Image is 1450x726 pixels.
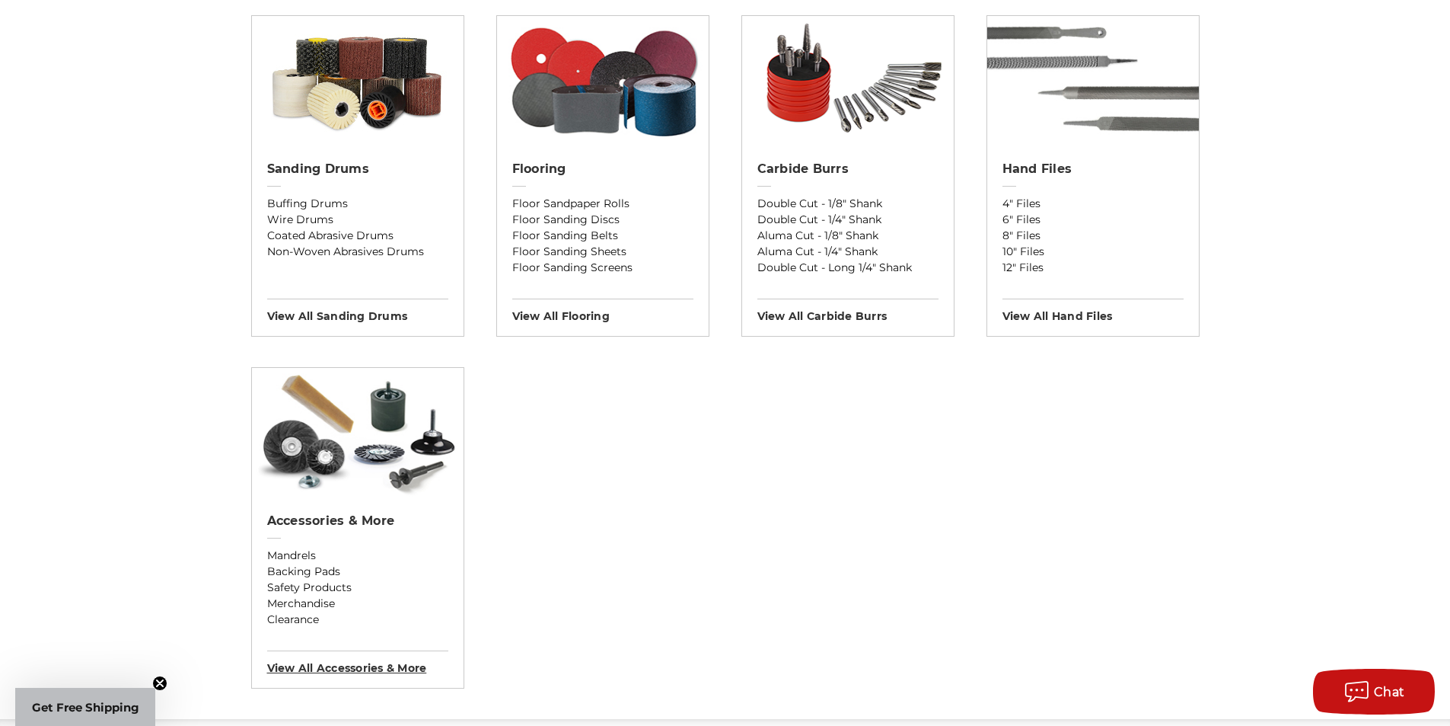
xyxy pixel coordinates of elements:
a: Clearance [267,612,448,628]
button: Chat [1313,669,1435,715]
h3: View All carbide burrs [757,299,939,323]
img: Carbide Burrs [742,16,954,146]
h3: View All flooring [512,299,693,323]
a: 8" Files [1002,228,1184,244]
a: Double Cut - 1/4" Shank [757,212,939,228]
h2: Hand Files [1002,162,1184,177]
a: 6" Files [1002,212,1184,228]
a: Wire Drums [267,212,448,228]
h2: Carbide Burrs [757,162,939,177]
a: Buffing Drums [267,196,448,212]
a: Floor Sanding Belts [512,228,693,244]
img: Hand Files [987,16,1199,146]
div: Get Free ShippingClose teaser [15,688,155,726]
a: Aluma Cut - 1/8" Shank [757,228,939,244]
a: Backing Pads [267,564,448,580]
h3: View All sanding drums [267,299,448,323]
a: Safety Products [267,580,448,596]
h3: View All accessories & more [267,651,448,675]
a: Merchandise [267,596,448,612]
a: Floor Sandpaper Rolls [512,196,693,212]
h3: View All hand files [1002,299,1184,323]
a: Non-Woven Abrasives Drums [267,244,448,260]
a: Aluma Cut - 1/4" Shank [757,244,939,260]
a: Double Cut - Long 1/4" Shank [757,260,939,276]
img: Sanding Drums [252,16,464,146]
a: Floor Sanding Discs [512,212,693,228]
h2: Accessories & More [267,513,448,529]
a: 12" Files [1002,260,1184,276]
button: Close teaser [152,676,167,691]
a: Mandrels [267,548,448,564]
a: Coated Abrasive Drums [267,228,448,244]
img: Accessories & More [252,368,464,497]
a: 4" Files [1002,196,1184,212]
a: Floor Sanding Sheets [512,244,693,260]
img: Flooring [497,16,709,146]
h2: Sanding Drums [267,162,448,177]
span: Get Free Shipping [32,700,139,715]
a: 10" Files [1002,244,1184,260]
h2: Flooring [512,162,693,177]
a: Double Cut - 1/8" Shank [757,196,939,212]
a: Floor Sanding Screens [512,260,693,276]
span: Chat [1374,685,1405,699]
